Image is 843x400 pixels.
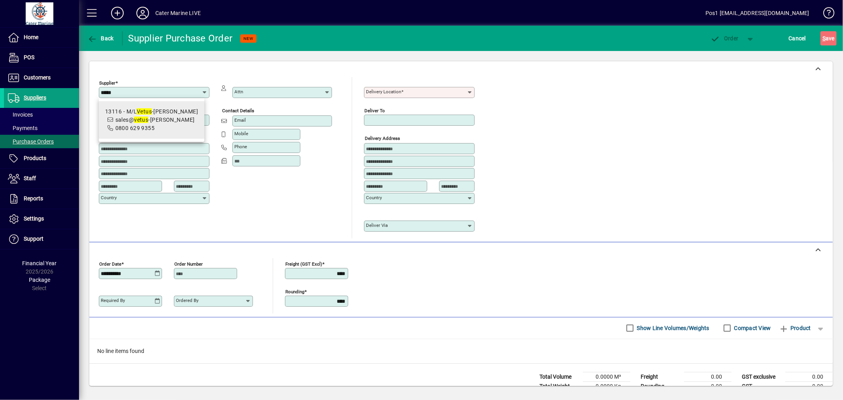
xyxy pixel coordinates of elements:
[115,125,155,131] span: 0800 629 9355
[234,117,246,123] mat-label: Email
[29,277,50,283] span: Package
[137,108,152,115] em: Vetus
[817,2,833,27] a: Knowledge Base
[24,195,43,202] span: Reports
[115,117,195,123] span: sales@ -[PERSON_NAME]
[8,138,54,145] span: Purchase Orders
[101,195,117,200] mat-label: Country
[785,381,833,391] td: 0.00
[105,6,130,20] button: Add
[4,28,79,47] a: Home
[105,108,198,116] div: 13116 - M/L -[PERSON_NAME]
[4,108,79,121] a: Invoices
[85,31,116,45] button: Back
[4,149,79,168] a: Products
[4,135,79,148] a: Purchase Orders
[155,7,201,19] div: Cater Marine LIVE
[24,215,44,222] span: Settings
[234,131,248,136] mat-label: Mobile
[24,34,38,40] span: Home
[234,89,243,94] mat-label: Attn
[789,32,806,45] span: Cancel
[23,260,57,266] span: Financial Year
[24,74,51,81] span: Customers
[636,324,709,332] label: Show Line Volumes/Weights
[536,372,583,381] td: Total Volume
[583,381,630,391] td: 0.0000 Kg
[738,372,785,381] td: GST exclusive
[101,298,125,303] mat-label: Required by
[822,32,835,45] span: ave
[176,298,198,303] mat-label: Ordered by
[366,89,401,94] mat-label: Delivery Location
[24,54,34,60] span: POS
[705,7,809,19] div: Pos1 [EMAIL_ADDRESS][DOMAIN_NAME]
[364,108,385,113] mat-label: Deliver To
[820,31,837,45] button: Save
[4,68,79,88] a: Customers
[366,223,388,228] mat-label: Deliver via
[785,372,833,381] td: 0.00
[4,209,79,229] a: Settings
[707,31,743,45] button: Order
[684,372,732,381] td: 0.00
[87,35,114,42] span: Back
[79,31,123,45] app-page-header-button: Back
[285,289,304,294] mat-label: Rounding
[99,261,121,266] mat-label: Order date
[4,48,79,68] a: POS
[24,236,43,242] span: Support
[4,169,79,189] a: Staff
[234,144,247,149] mat-label: Phone
[637,372,684,381] td: Freight
[738,381,785,391] td: GST
[787,31,808,45] button: Cancel
[99,101,204,139] mat-option: 13116 - M/L Vetus-Maxwell
[99,80,115,86] mat-label: Supplier
[8,111,33,118] span: Invoices
[24,155,46,161] span: Products
[24,94,46,101] span: Suppliers
[711,35,739,42] span: Order
[733,324,771,332] label: Compact View
[4,189,79,209] a: Reports
[128,32,233,45] div: Supplier Purchase Order
[366,195,382,200] mat-label: Country
[637,381,684,391] td: Rounding
[130,6,155,20] button: Profile
[89,339,833,363] div: No line items found
[134,117,148,123] em: vetus
[24,175,36,181] span: Staff
[243,36,253,41] span: NEW
[684,381,732,391] td: 0.00
[285,261,322,266] mat-label: Freight (GST excl)
[4,121,79,135] a: Payments
[822,35,826,42] span: S
[536,381,583,391] td: Total Weight
[8,125,38,131] span: Payments
[583,372,630,381] td: 0.0000 M³
[174,261,203,266] mat-label: Order number
[4,229,79,249] a: Support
